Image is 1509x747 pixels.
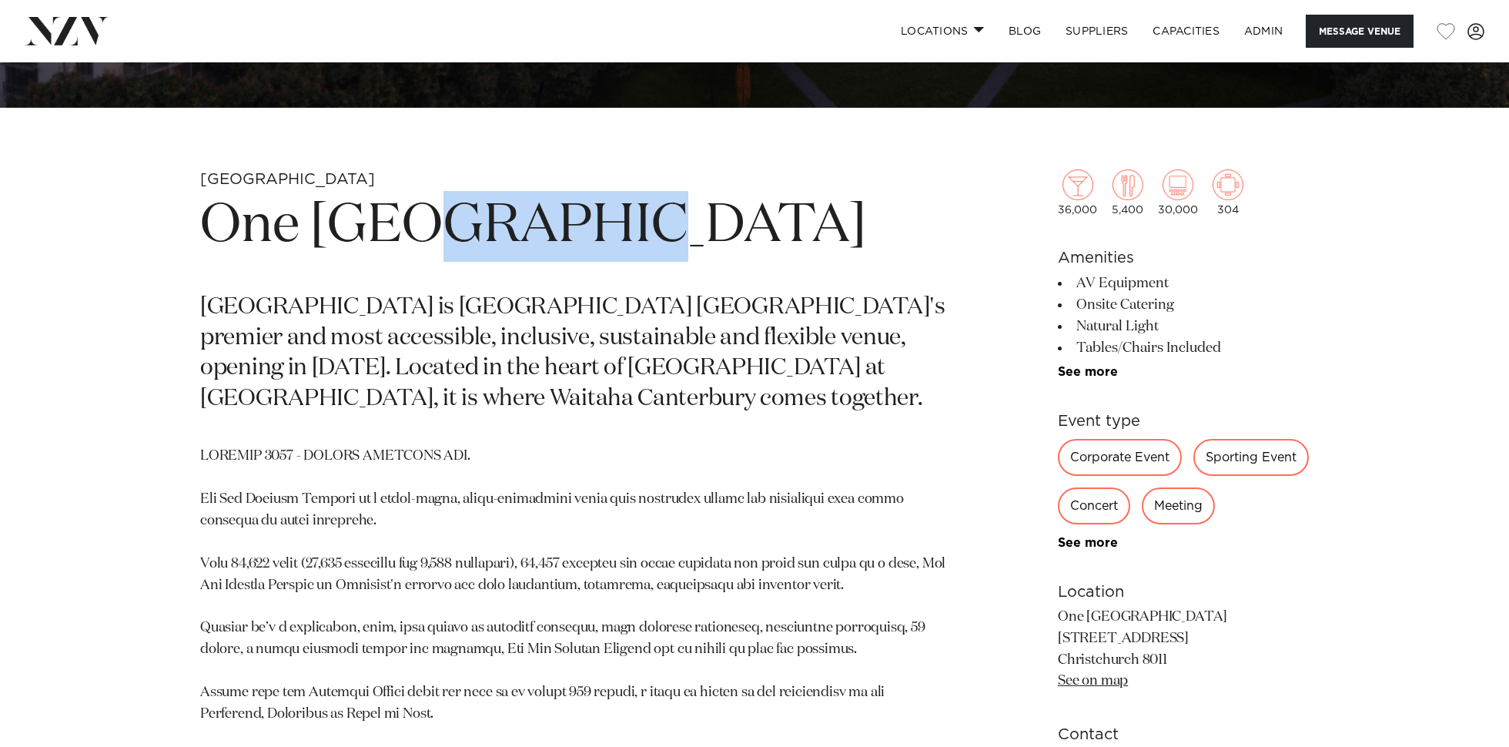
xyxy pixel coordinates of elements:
a: SUPPLIERS [1053,15,1140,48]
h6: Amenities [1058,246,1309,270]
p: [GEOGRAPHIC_DATA] is [GEOGRAPHIC_DATA] [GEOGRAPHIC_DATA]'s premier and most accessible, inclusive... [200,293,949,416]
img: nzv-logo.png [25,17,109,45]
li: AV Equipment [1058,273,1309,294]
img: meeting.png [1213,169,1243,200]
a: See on map [1058,674,1128,688]
a: BLOG [996,15,1053,48]
div: 304 [1213,169,1243,216]
h1: One [GEOGRAPHIC_DATA] [200,191,949,262]
p: One [GEOGRAPHIC_DATA] [STREET_ADDRESS] Christchurch 8011 [1058,607,1309,693]
a: ADMIN [1232,15,1295,48]
li: Natural Light [1058,316,1309,337]
a: Locations [888,15,996,48]
div: Concert [1058,487,1130,524]
div: 5,400 [1112,169,1143,216]
div: Corporate Event [1058,439,1182,476]
div: 30,000 [1158,169,1198,216]
button: Message Venue [1306,15,1414,48]
div: 36,000 [1058,169,1097,216]
div: Sporting Event [1193,439,1309,476]
h6: Contact [1058,723,1309,746]
h6: Location [1058,581,1309,604]
li: Tables/Chairs Included [1058,337,1309,359]
li: Onsite Catering [1058,294,1309,316]
small: [GEOGRAPHIC_DATA] [200,172,375,187]
a: Capacities [1140,15,1232,48]
div: Meeting [1142,487,1215,524]
h6: Event type [1058,410,1309,433]
img: dining.png [1113,169,1143,200]
img: cocktail.png [1062,169,1093,200]
img: theatre.png [1163,169,1193,200]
